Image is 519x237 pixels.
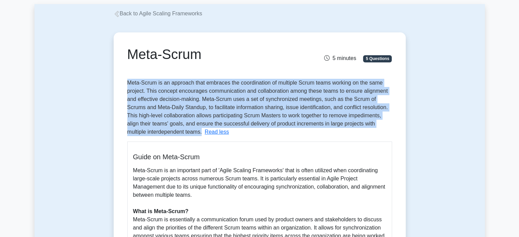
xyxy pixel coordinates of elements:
b: What is Meta-Scrum? [133,208,189,214]
button: Read less [205,128,229,136]
span: 5 minutes [324,55,356,61]
span: Meta-Scrum is an approach that embraces the coordination of multiple Scrum teams working on the s... [127,80,388,135]
h5: Guide on Meta-Scrum [133,153,386,161]
a: Back to Agile Scaling Frameworks [114,11,202,16]
h1: Meta-Scrum [127,46,301,62]
span: 5 Questions [363,55,392,62]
